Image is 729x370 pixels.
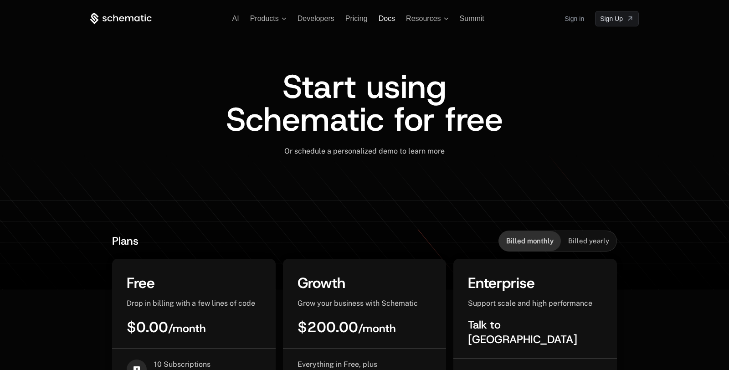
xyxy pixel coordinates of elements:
[468,273,535,293] span: Enterprise
[379,15,395,22] a: Docs
[298,273,345,293] span: Growth
[298,15,334,22] a: Developers
[250,15,279,23] span: Products
[345,15,368,22] a: Pricing
[358,321,396,336] sub: / month
[284,147,445,155] span: Or schedule a personalized demo to learn more
[298,318,396,337] span: $200.00
[460,15,484,22] a: Summit
[168,321,206,336] sub: / month
[127,299,255,308] span: Drop in billing with a few lines of code
[298,360,377,369] span: Everything in Free, plus
[468,299,592,308] span: Support scale and high performance
[226,65,503,141] span: Start using Schematic for free
[565,11,584,26] a: Sign in
[298,299,418,308] span: Grow your business with Schematic
[600,14,623,23] span: Sign Up
[506,236,554,246] span: Billed monthly
[568,236,609,246] span: Billed yearly
[468,318,577,347] span: Talk to [GEOGRAPHIC_DATA]
[595,11,639,26] a: [object Object]
[154,360,261,370] span: 10 Subscriptions
[112,234,139,248] span: Plans
[127,273,155,293] span: Free
[232,15,239,22] a: AI
[127,318,206,337] span: $0.00
[406,15,441,23] span: Resources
